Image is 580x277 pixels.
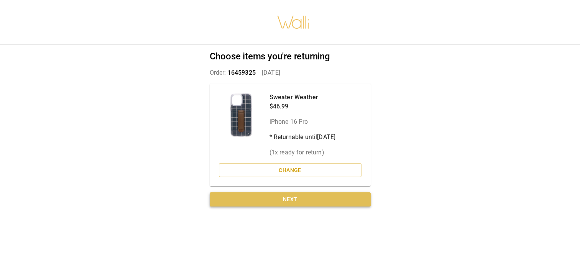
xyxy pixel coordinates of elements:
[269,148,336,157] p: ( 1 x ready for return)
[210,51,371,62] h2: Choose items you're returning
[210,192,371,207] button: Next
[269,117,336,126] p: iPhone 16 Pro
[269,133,336,142] p: * Returnable until [DATE]
[277,6,310,39] img: walli-inc.myshopify.com
[219,163,361,177] button: Change
[269,93,336,102] p: Sweater Weather
[210,68,371,77] p: Order: [DATE]
[228,69,256,76] span: 16459325
[269,102,336,111] p: $46.99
